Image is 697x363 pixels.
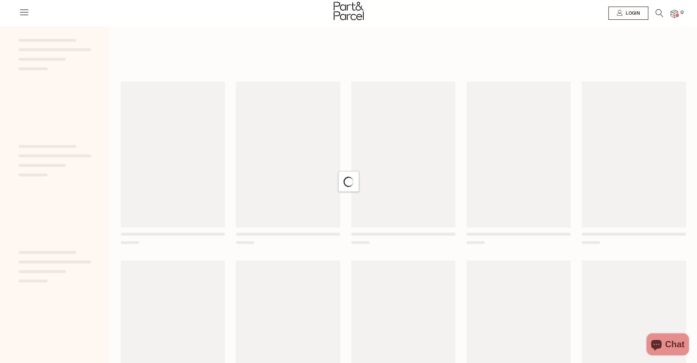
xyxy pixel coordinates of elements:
[334,2,364,20] img: Part&Parcel
[671,10,678,18] a: 0
[624,10,640,16] span: Login
[644,333,691,357] inbox-online-store-chat: Shopify online store chat
[679,10,685,16] span: 0
[608,7,648,20] a: Login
